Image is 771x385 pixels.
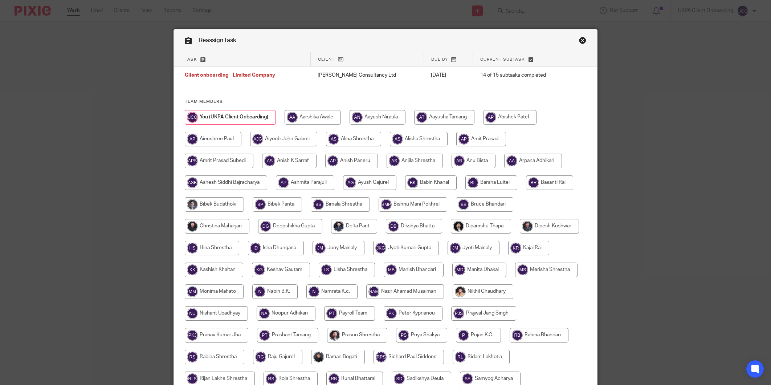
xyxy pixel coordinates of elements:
[185,73,275,78] span: Client onboarding - Limited Company
[199,37,236,43] span: Reassign task
[318,57,335,61] span: Client
[431,57,448,61] span: Due by
[480,57,525,61] span: Current subtask
[579,37,586,46] a: Close this dialog window
[185,99,586,105] h4: Team members
[185,57,197,61] span: Task
[473,67,571,84] td: 14 of 15 subtasks completed
[431,72,465,79] p: [DATE]
[318,72,416,79] p: [PERSON_NAME] Consultancy Ltd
